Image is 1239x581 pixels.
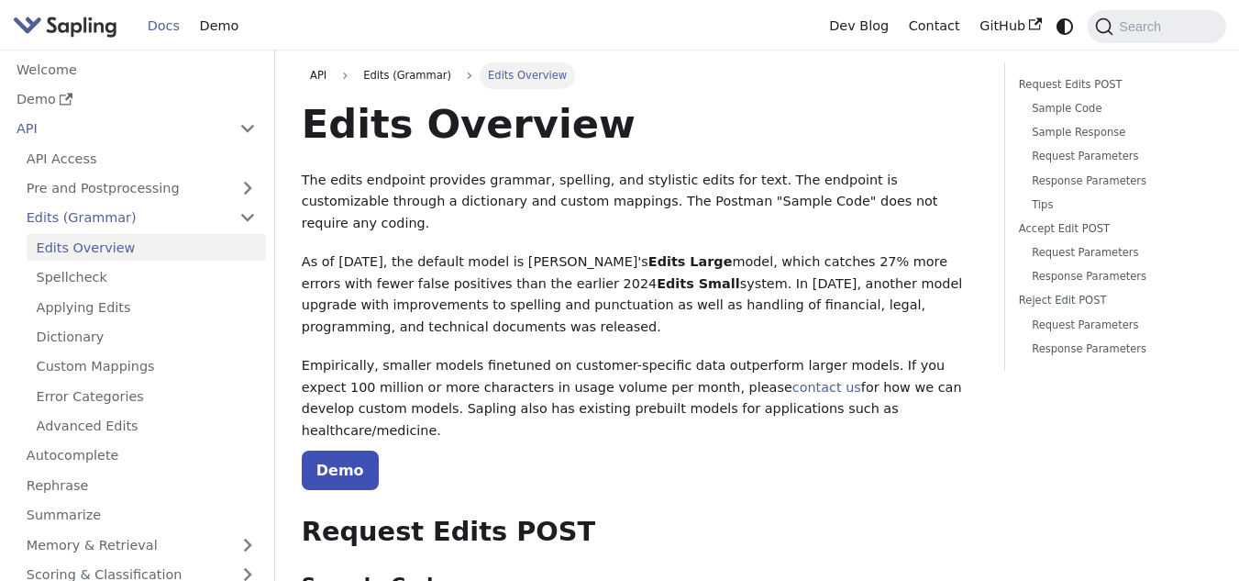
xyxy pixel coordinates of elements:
[1113,19,1172,34] span: Search
[302,251,979,339] p: As of [DATE], the default model is [PERSON_NAME]'s model, which catches 27% more errors with fewe...
[27,383,266,409] a: Error Categories
[1032,341,1200,358] a: Response Parameters
[1019,292,1206,309] a: Reject Edit POST
[1032,173,1200,190] a: Response Parameters
[648,254,733,269] strong: Edits Large
[27,234,266,261] a: Edits Overview
[17,442,266,469] a: Autocomplete
[819,12,898,40] a: Dev Blog
[657,276,739,291] strong: Edits Small
[302,170,979,235] p: The edits endpoint provides grammar, spelling, and stylistic edits for text. The endpoint is cust...
[302,99,979,149] h1: Edits Overview
[13,13,117,39] img: Sapling.ai
[27,264,266,291] a: Spellcheck
[1032,317,1200,334] a: Request Parameters
[27,353,266,380] a: Custom Mappings
[17,472,266,498] a: Rephrase
[1088,10,1225,43] button: Search (Command+K)
[6,116,229,142] a: API
[1019,220,1206,238] a: Accept Edit POST
[6,86,266,113] a: Demo
[190,12,249,40] a: Demo
[792,380,861,395] a: contact us
[302,451,379,490] a: Demo
[302,62,336,88] a: API
[1032,100,1200,117] a: Sample Code
[1032,268,1200,285] a: Response Parameters
[1052,13,1079,39] button: Switch between dark and light mode (currently system mode)
[969,12,1051,40] a: GitHub
[17,145,266,172] a: API Access
[27,324,266,351] a: Dictionary
[17,531,266,558] a: Memory & Retrieval
[899,12,970,40] a: Contact
[13,13,124,39] a: Sapling.aiSapling.ai
[1032,148,1200,165] a: Request Parameters
[302,516,979,549] h2: Request Edits POST
[480,62,576,88] span: Edits Overview
[302,355,979,442] p: Empirically, smaller models finetuned on customer-specific data outperform larger models. If you ...
[1032,244,1200,262] a: Request Parameters
[1032,124,1200,141] a: Sample Response
[302,62,979,88] nav: Breadcrumbs
[138,12,190,40] a: Docs
[1019,76,1206,94] a: Request Edits POST
[27,413,266,440] a: Advanced Edits
[310,69,326,82] span: API
[355,62,459,88] span: Edits (Grammar)
[6,56,266,83] a: Welcome
[17,175,266,202] a: Pre and Postprocessing
[17,205,266,231] a: Edits (Grammar)
[17,502,266,529] a: Summarize
[27,294,266,320] a: Applying Edits
[1032,196,1200,214] a: Tips
[229,116,266,142] button: Collapse sidebar category 'API'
